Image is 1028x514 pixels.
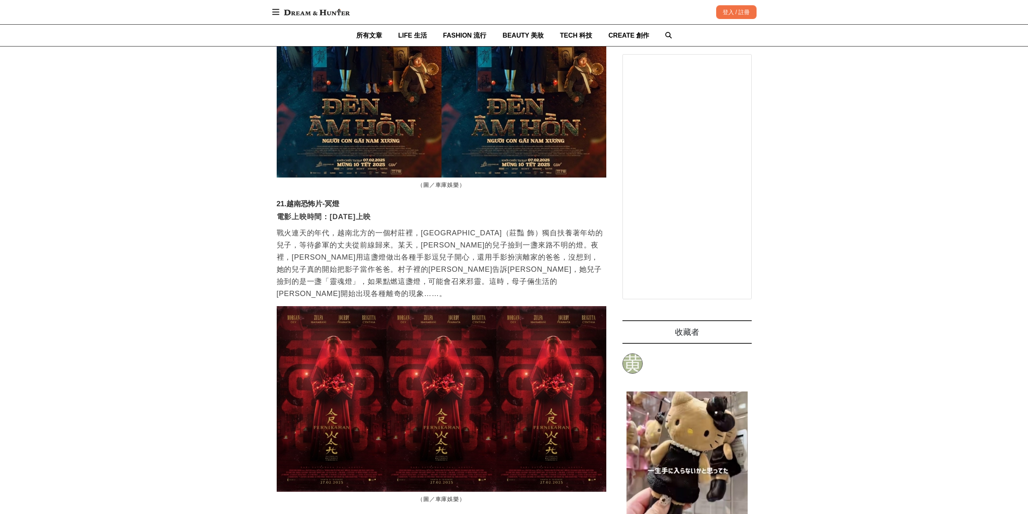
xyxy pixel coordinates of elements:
[280,5,354,19] img: Dream & Hunter
[356,32,382,39] span: 所有文章
[443,32,487,39] span: FASHION 流行
[560,25,592,46] a: TECH 科技
[675,328,699,336] span: 收藏者
[608,32,649,39] span: CREATE 創作
[443,25,487,46] a: FASHION 流行
[608,25,649,46] a: CREATE 創作
[398,32,427,39] span: LIFE 生活
[277,227,606,300] p: 戰火連天的年代，越南北方的一個村莊裡，[GEOGRAPHIC_DATA]（莊豔 飾）獨自扶養著年幼的兒子，等待參軍的丈夫從前線歸來。某天，[PERSON_NAME]的兒子撿到一盞來路不明的燈。夜...
[277,178,606,193] figcaption: （圖／車庫娛樂）
[356,25,382,46] a: 所有文章
[277,200,606,209] h3: 21.越南恐怖片-冥燈
[560,32,592,39] span: TECH 科技
[277,306,606,492] img: 2025恐怖片推薦：最新泰國、越南、歐美、台灣驚悚、鬼片電影一覽！膽小者慎入！
[502,25,544,46] a: BEAUTY 美妝
[716,5,757,19] div: 登入 / 註冊
[277,492,606,508] figcaption: （圖／車庫娛樂）
[622,353,643,374] a: 黄
[398,25,427,46] a: LIFE 生活
[502,32,544,39] span: BEAUTY 美妝
[277,213,371,221] strong: 電影上映時間：[DATE]上映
